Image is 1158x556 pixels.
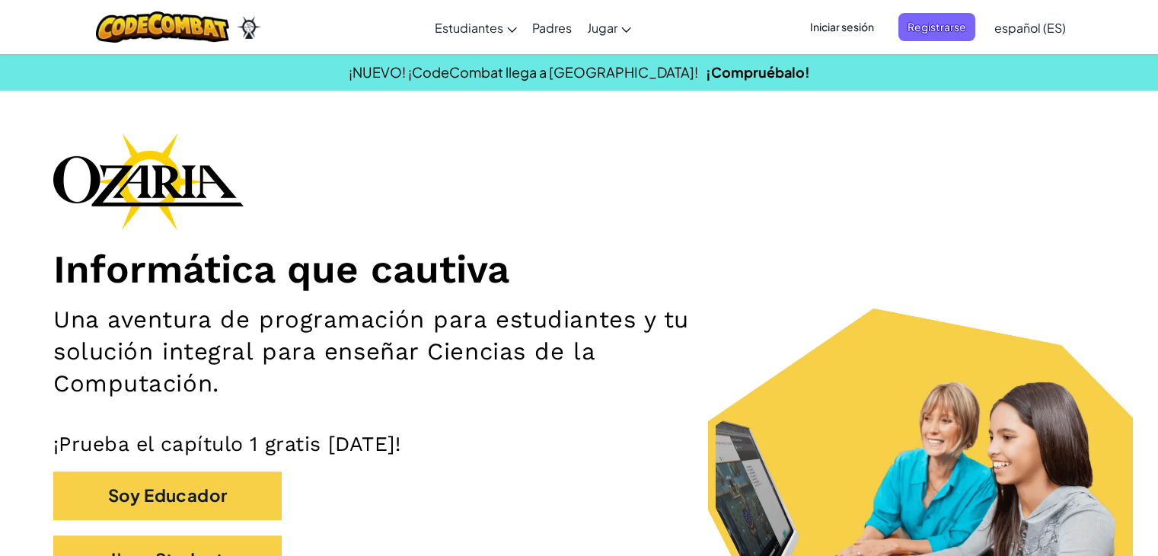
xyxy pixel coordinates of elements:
span: Jugar [587,20,617,36]
a: español (ES) [987,7,1073,48]
span: español (ES) [994,20,1066,36]
a: Jugar [579,7,639,48]
p: ¡Prueba el capítulo 1 gratis [DATE]! [53,431,1105,456]
span: ¡NUEVO! ¡CodeCombat llega a [GEOGRAPHIC_DATA]! [349,63,698,81]
h1: Informática que cautiva [53,245,1105,292]
img: Ozaria branding logo [53,133,244,230]
img: CodeCombat logo [96,11,229,43]
h2: Una aventura de programación para estudiantes y tu solución integral para enseñar Ciencias de la ... [53,304,758,401]
button: Soy Educador [53,471,282,519]
a: Estudiantes [427,7,525,48]
a: ¡Compruébalo! [706,63,810,81]
button: Registrarse [898,13,975,41]
span: Estudiantes [435,20,503,36]
img: Ozaria [237,16,261,39]
a: Padres [525,7,579,48]
button: Iniciar sesión [801,13,883,41]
